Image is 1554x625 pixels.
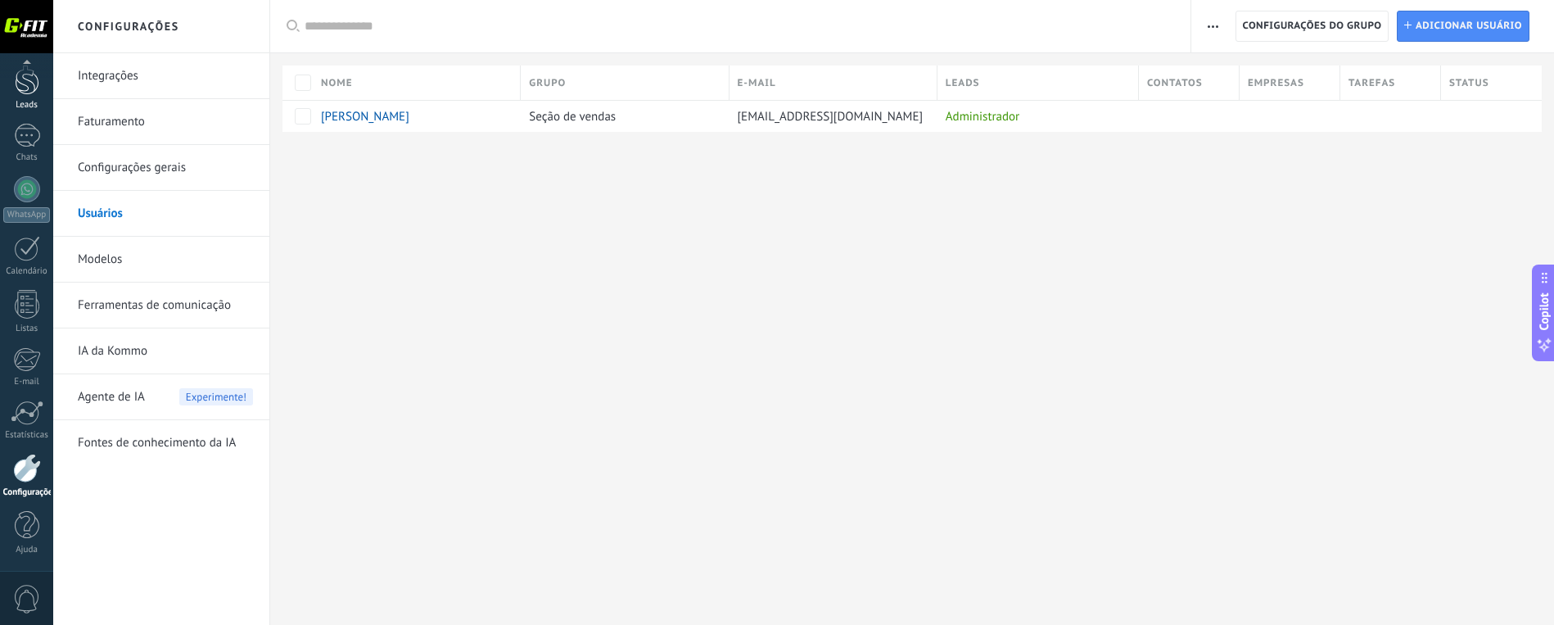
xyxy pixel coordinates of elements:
[53,191,269,237] li: Usuários
[78,283,253,328] a: Ferramentas de comunicação
[78,191,253,237] a: Usuários
[78,374,145,420] span: Agente de IA
[3,324,51,334] div: Listas
[3,545,51,555] div: Ajuda
[1416,11,1522,41] span: Adicionar usuário
[78,420,253,466] a: Fontes de conhecimento da IA
[53,99,269,145] li: Faturamento
[3,377,51,387] div: E-mail
[1449,75,1489,91] span: Status
[946,75,980,91] span: Leads
[738,75,776,91] span: E-mail
[1147,75,1203,91] span: Contatos
[53,145,269,191] li: Configurações gerais
[937,101,1131,132] div: Administrador
[78,237,253,283] a: Modelos
[3,487,51,498] div: Configurações
[53,420,269,465] li: Fontes de conhecimento da IA
[3,152,51,163] div: Chats
[321,75,353,91] span: Nome
[53,374,269,420] li: Agente de IA
[78,374,253,420] a: Agente de IA Experimente!
[529,75,566,91] span: Grupo
[3,100,51,111] div: Leads
[529,109,616,125] span: Seção de vendas
[3,266,51,277] div: Calendário
[179,388,253,405] span: Experimente!
[53,237,269,283] li: Modelos
[1236,11,1389,42] button: Configurações do grupo
[78,145,253,191] a: Configurações gerais
[1536,292,1552,330] span: Copilot
[3,207,50,223] div: WhatsApp
[321,109,409,125] span: Guilherme Sá
[3,430,51,441] div: Estatísticas
[53,53,269,99] li: Integrações
[78,99,253,145] a: Faturamento
[1397,11,1529,42] a: Adicionar usuário
[53,328,269,374] li: IA da Kommo
[1248,75,1304,91] span: Empresas
[78,328,253,374] a: IA da Kommo
[521,101,721,132] div: Seção de vendas
[53,283,269,328] li: Ferramentas de comunicação
[1243,11,1382,41] span: Configurações do grupo
[78,53,253,99] a: Integrações
[1348,75,1395,91] span: Tarefas
[738,109,924,125] span: [EMAIL_ADDRESS][DOMAIN_NAME]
